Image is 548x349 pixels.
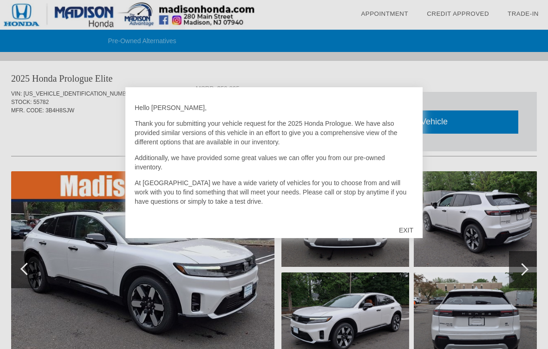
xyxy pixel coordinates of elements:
p: Thank you for submitting your vehicle request for the 2025 Honda Prologue. We have also provided ... [135,119,413,147]
iframe: Chat Assistance [364,190,548,349]
a: Appointment [361,10,408,17]
p: Additionally, we have provided some great values we can offer you from our pre-owned inventory. [135,153,413,172]
p: Hello [PERSON_NAME], [135,103,413,112]
a: Trade-In [508,10,539,17]
a: Credit Approved [427,10,489,17]
p: At [GEOGRAPHIC_DATA] we have a wide variety of vehicles for you to choose from and will work with... [135,178,413,206]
